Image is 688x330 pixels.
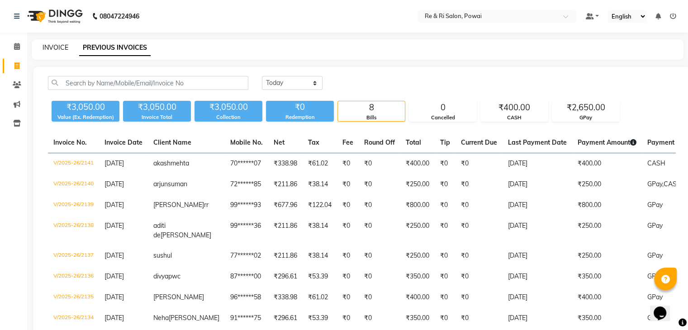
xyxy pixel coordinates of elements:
div: GPay [552,114,619,122]
div: CASH [481,114,548,122]
td: ₹350.00 [400,266,435,287]
td: ₹0 [359,245,400,266]
td: ₹0 [435,245,456,266]
span: Total [406,138,421,146]
span: [DATE] [104,272,124,280]
td: ₹0 [337,308,359,329]
td: V/2025-26/2136 [48,266,99,287]
td: ₹38.14 [303,216,337,245]
span: [PERSON_NAME] [153,293,204,301]
div: Value (Ex. Redemption) [52,113,119,121]
td: ₹0 [435,287,456,308]
span: GPay, [647,180,664,188]
td: ₹0 [456,174,503,195]
div: ₹2,650.00 [552,101,619,114]
span: CASH [647,159,665,167]
span: Last Payment Date [508,138,567,146]
td: ₹0 [337,195,359,216]
div: Cancelled [409,114,476,122]
td: ₹400.00 [572,287,642,308]
td: ₹0 [435,266,456,287]
td: ₹250.00 [572,245,642,266]
td: ₹211.86 [268,174,303,195]
span: [DATE] [104,201,124,209]
td: ₹0 [456,216,503,245]
span: Invoice Date [104,138,142,146]
span: [PERSON_NAME] [169,314,219,322]
span: Net [274,138,285,146]
a: INVOICE [43,43,68,52]
div: Redemption [266,113,334,121]
img: logo [23,4,85,29]
span: pwc [168,272,180,280]
span: Current Due [461,138,497,146]
span: sushul [153,251,172,259]
a: PREVIOUS INVOICES [79,40,151,56]
span: GPay [647,251,663,259]
span: GPay [647,201,663,209]
td: ₹0 [337,153,359,174]
td: V/2025-26/2141 [48,153,99,174]
td: [DATE] [503,174,572,195]
td: ₹61.02 [303,153,337,174]
span: mehta [171,159,189,167]
td: ₹0 [359,308,400,329]
td: ₹0 [337,216,359,245]
td: ₹0 [435,174,456,195]
span: rr [204,201,209,209]
td: ₹0 [456,245,503,266]
span: Neha [153,314,169,322]
td: ₹211.86 [268,216,303,245]
td: ₹53.39 [303,308,337,329]
span: GPay [647,272,663,280]
div: ₹3,050.00 [52,101,119,113]
td: ₹0 [456,195,503,216]
span: [PERSON_NAME] [153,201,204,209]
td: V/2025-26/2137 [48,245,99,266]
td: ₹400.00 [400,153,435,174]
span: Fee [342,138,353,146]
span: Payment Amount [578,138,636,146]
span: [DATE] [104,314,124,322]
td: [DATE] [503,266,572,287]
iframe: chat widget [650,294,679,321]
span: [PERSON_NAME] [161,231,211,239]
td: ₹0 [435,216,456,245]
td: ₹350.00 [572,308,642,329]
span: suman [168,180,187,188]
div: ₹3,050.00 [195,101,262,113]
td: ₹400.00 [400,287,435,308]
td: ₹211.86 [268,245,303,266]
td: ₹0 [456,266,503,287]
td: ₹250.00 [400,216,435,245]
td: ₹0 [359,195,400,216]
span: [DATE] [104,180,124,188]
td: ₹53.39 [303,266,337,287]
td: V/2025-26/2140 [48,174,99,195]
div: Collection [195,113,262,121]
span: divya [153,272,168,280]
td: ₹250.00 [572,216,642,245]
input: Search by Name/Mobile/Email/Invoice No [48,76,248,90]
td: ₹0 [359,153,400,174]
span: Invoice No. [53,138,87,146]
span: [DATE] [104,159,124,167]
td: ₹250.00 [400,174,435,195]
td: ₹350.00 [400,308,435,329]
td: ₹0 [435,308,456,329]
td: ₹250.00 [400,245,435,266]
td: ₹0 [359,266,400,287]
span: GPay [647,222,663,230]
td: [DATE] [503,245,572,266]
span: [DATE] [104,222,124,230]
span: aditi de [153,222,166,239]
td: [DATE] [503,216,572,245]
td: ₹0 [359,287,400,308]
td: ₹400.00 [572,153,642,174]
td: ₹677.96 [268,195,303,216]
td: ₹338.98 [268,153,303,174]
td: [DATE] [503,308,572,329]
td: ₹800.00 [400,195,435,216]
td: ₹0 [456,287,503,308]
td: ₹250.00 [572,174,642,195]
